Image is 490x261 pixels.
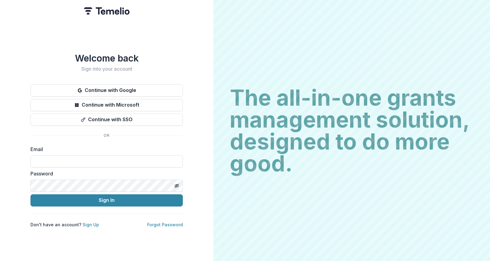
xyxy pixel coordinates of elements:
[84,7,130,15] img: Temelio
[30,66,183,72] h2: Sign into your account
[83,222,99,227] a: Sign Up
[30,146,179,153] label: Email
[30,114,183,126] button: Continue with SSO
[30,84,183,97] button: Continue with Google
[30,194,183,206] button: Sign In
[30,99,183,111] button: Continue with Microsoft
[147,222,183,227] a: Forgot Password
[30,221,99,228] p: Don't have an account?
[30,53,183,64] h1: Welcome back
[172,181,182,191] button: Toggle password visibility
[30,170,179,177] label: Password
